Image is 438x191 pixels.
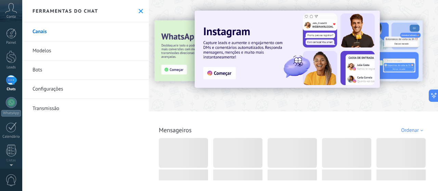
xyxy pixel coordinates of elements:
div: WhatsApp [1,110,21,117]
a: Bots [22,60,149,80]
a: Configurações [22,80,149,99]
a: Modelos [22,41,149,60]
div: Ordenar [401,127,425,134]
a: Canais [22,22,149,41]
span: Conta [7,15,16,19]
h2: Ferramentas do chat [33,8,98,14]
div: Chats [1,87,21,92]
img: Slide 1 [195,11,380,88]
a: Transmissão [22,99,149,118]
div: Calendário [1,135,21,139]
div: Leads [1,65,21,70]
div: Painel [1,41,21,45]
